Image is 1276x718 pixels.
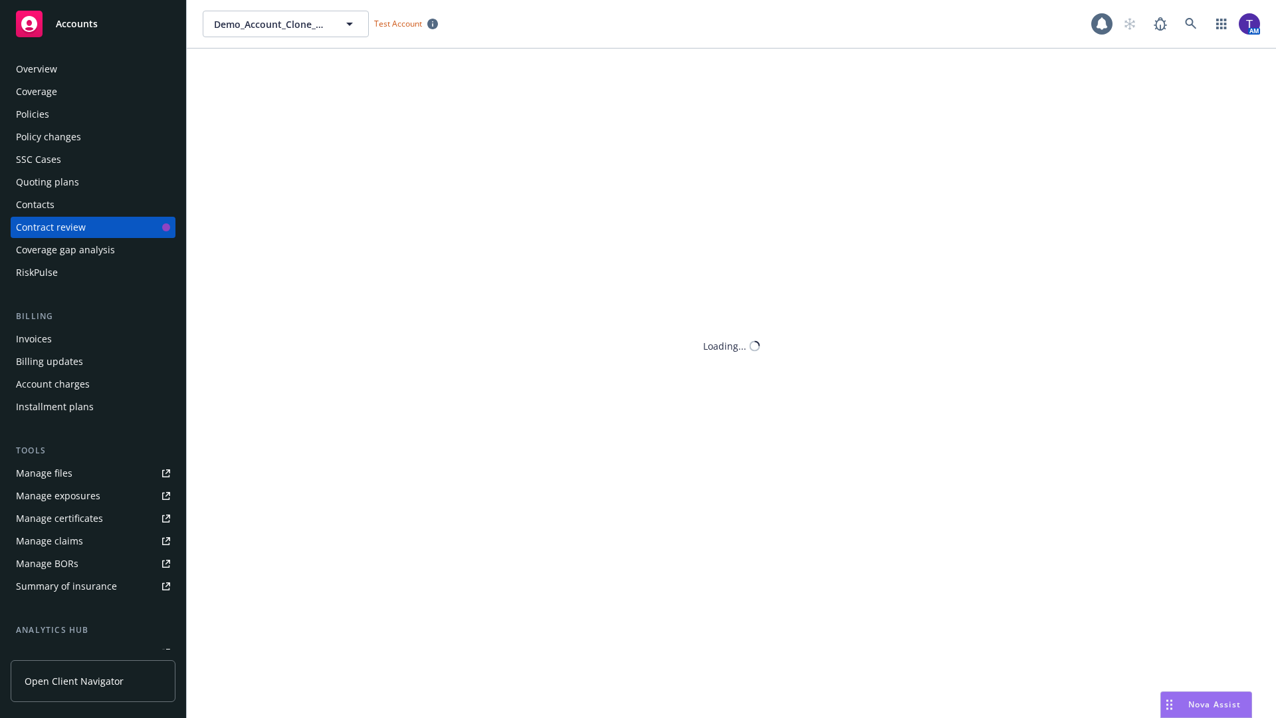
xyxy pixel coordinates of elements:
a: Contract review [11,217,175,238]
div: Manage exposures [16,485,100,507]
div: Invoices [16,328,52,350]
img: photo [1239,13,1260,35]
div: Billing updates [16,351,83,372]
div: Installment plans [16,396,94,418]
a: Coverage [11,81,175,102]
div: Quoting plans [16,172,79,193]
div: Summary of insurance [16,576,117,597]
a: Loss summary generator [11,642,175,663]
a: Overview [11,59,175,80]
button: Demo_Account_Clone_QA_CR_Tests_Prospect [203,11,369,37]
a: Account charges [11,374,175,395]
button: Nova Assist [1160,691,1252,718]
div: Manage BORs [16,553,78,574]
div: Coverage [16,81,57,102]
a: Manage files [11,463,175,484]
div: Policies [16,104,49,125]
div: Loading... [703,339,746,353]
div: Tools [11,444,175,457]
span: Nova Assist [1188,699,1241,710]
div: Contacts [16,194,54,215]
a: Manage claims [11,531,175,552]
a: Invoices [11,328,175,350]
a: RiskPulse [11,262,175,283]
div: Overview [16,59,57,80]
a: SSC Cases [11,149,175,170]
span: Test Account [369,17,443,31]
a: Start snowing [1116,11,1143,37]
a: Report a Bug [1147,11,1174,37]
a: Coverage gap analysis [11,239,175,261]
a: Manage BORs [11,553,175,574]
span: Accounts [56,19,98,29]
span: Open Client Navigator [25,674,124,688]
div: Analytics hub [11,624,175,637]
a: Installment plans [11,396,175,418]
div: Contract review [16,217,86,238]
a: Switch app [1208,11,1235,37]
div: RiskPulse [16,262,58,283]
a: Accounts [11,5,175,43]
a: Search [1178,11,1204,37]
a: Summary of insurance [11,576,175,597]
div: Manage files [16,463,72,484]
div: Drag to move [1161,692,1178,717]
div: Manage certificates [16,508,103,529]
a: Policies [11,104,175,125]
span: Test Account [374,18,422,29]
span: Demo_Account_Clone_QA_CR_Tests_Prospect [214,17,329,31]
div: Billing [11,310,175,323]
div: Policy changes [16,126,81,148]
a: Policy changes [11,126,175,148]
a: Billing updates [11,351,175,372]
a: Contacts [11,194,175,215]
a: Quoting plans [11,172,175,193]
div: Loss summary generator [16,642,126,663]
a: Manage exposures [11,485,175,507]
a: Manage certificates [11,508,175,529]
div: Coverage gap analysis [16,239,115,261]
div: SSC Cases [16,149,61,170]
div: Account charges [16,374,90,395]
div: Manage claims [16,531,83,552]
